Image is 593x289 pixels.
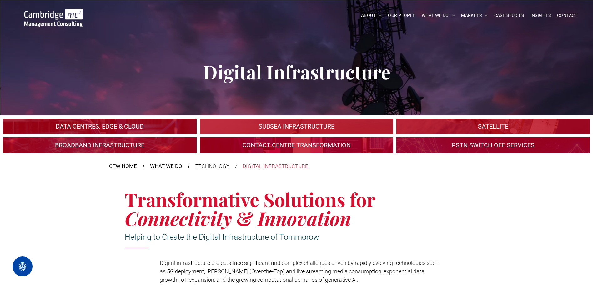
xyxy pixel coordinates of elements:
span: Digital Infrastructure [203,59,390,84]
a: WHAT WE DO [419,11,458,20]
a: CONTACT [554,11,580,20]
span: & [236,205,253,231]
a: A crowd in silhouette at sunset, on a rise or lookout point [3,137,197,153]
a: Subsea Infrastructure | Cambridge Management Consulting [200,119,393,134]
a: ABOUT [358,11,385,20]
a: Digital Infrastructure | Do You Have a PSTN Switch Off Migration Plan [396,137,590,153]
a: CASE STUDIES [491,11,527,20]
a: INSIGHTS [527,11,554,20]
div: TECHNOLOGY [195,162,229,170]
img: Go to Homepage [24,9,83,27]
a: Digital Infrastructure | Contact Centre Transformation & Customer Satisfaction [200,137,393,153]
div: DIGITAL INFRASTRUCTURE [243,162,308,170]
a: OUR PEOPLE [385,11,418,20]
a: WHAT WE DO [150,162,182,170]
span: Innovation [258,205,351,231]
a: An industrial plant [3,119,197,134]
span: Helping to Create the Digital Infrastructure of Tommorow [125,232,319,241]
span: Transformative Solutions for [125,187,375,212]
nav: Breadcrumbs [109,162,484,170]
a: CTW HOME [109,162,137,170]
a: MARKETS [458,11,491,20]
span: Connectivity [125,205,232,231]
span: Digital infrastructure projects face significant and complex challenges driven by rapidly evolvin... [160,260,439,283]
a: A large mall with arched glass roof [396,119,590,134]
a: Your Business Transformed | Cambridge Management Consulting [24,10,83,16]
